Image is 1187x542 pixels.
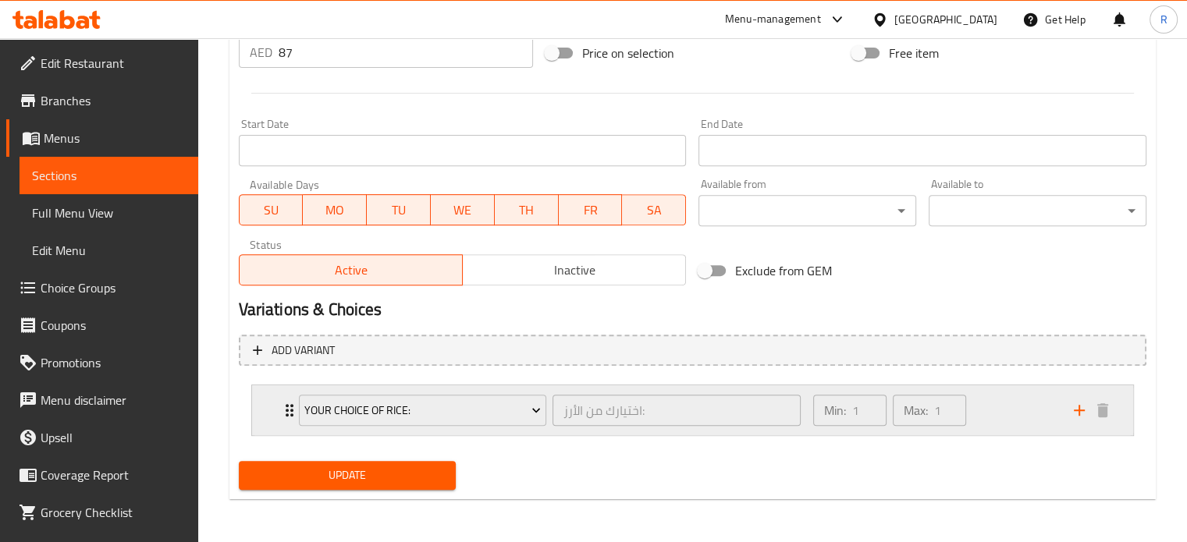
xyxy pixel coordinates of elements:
[239,298,1146,321] h2: Variations & Choices
[6,306,198,344] a: Coupons
[246,259,457,282] span: Active
[251,466,444,485] span: Update
[41,316,186,335] span: Coupons
[239,335,1146,367] button: Add variant
[6,494,198,531] a: Grocery Checklist
[622,194,686,225] button: SA
[41,503,186,522] span: Grocery Checklist
[431,194,495,225] button: WE
[250,43,272,62] p: AED
[565,199,617,221] span: FR
[929,195,1146,226] div: ​
[246,199,297,221] span: SU
[41,54,186,73] span: Edit Restaurant
[32,166,186,185] span: Sections
[20,194,198,232] a: Full Menu View
[373,199,425,221] span: TU
[889,44,939,62] span: Free item
[437,199,489,221] span: WE
[303,194,367,225] button: MO
[309,199,361,221] span: MO
[41,91,186,110] span: Branches
[1091,399,1114,422] button: delete
[279,37,533,68] input: Please enter price
[6,119,198,157] a: Menus
[894,11,997,28] div: [GEOGRAPHIC_DATA]
[904,401,928,420] p: Max:
[41,428,186,447] span: Upsell
[44,129,186,147] span: Menus
[32,204,186,222] span: Full Menu View
[628,199,680,221] span: SA
[1068,399,1091,422] button: add
[239,378,1146,442] li: Expand
[32,241,186,260] span: Edit Menu
[41,278,186,297] span: Choice Groups
[299,395,547,426] button: your choice of rice:
[6,419,198,456] a: Upsell
[698,195,916,226] div: ​
[735,261,832,280] span: Exclude from GEM
[41,391,186,409] span: Menu disclaimer
[6,44,198,82] a: Edit Restaurant
[6,456,198,494] a: Coverage Report
[239,254,463,285] button: Active
[367,194,431,225] button: TU
[41,353,186,372] span: Promotions
[239,461,457,490] button: Update
[501,199,553,221] span: TH
[304,401,541,420] span: your choice of rice:
[6,82,198,119] a: Branches
[20,232,198,269] a: Edit Menu
[239,194,304,225] button: SU
[725,10,821,29] div: Menu-management
[252,385,1133,435] div: Expand
[272,341,335,360] span: Add variant
[495,194,559,225] button: TH
[6,381,198,419] a: Menu disclaimer
[41,466,186,484] span: Coverage Report
[6,344,198,381] a: Promotions
[20,157,198,194] a: Sections
[469,259,680,282] span: Inactive
[6,269,198,306] a: Choice Groups
[462,254,686,285] button: Inactive
[1160,11,1167,28] span: R
[582,44,674,62] span: Price on selection
[824,401,846,420] p: Min:
[559,194,623,225] button: FR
